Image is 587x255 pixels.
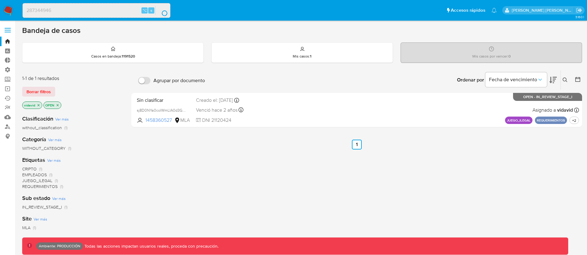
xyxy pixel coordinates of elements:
[23,6,170,14] input: Buscar usuario o caso...
[150,7,152,13] span: s
[83,243,218,249] p: Todas las acciones impactan usuarios reales, proceda con precaución.
[155,6,168,15] button: search-icon
[491,8,497,13] a: Notificaciones
[512,7,574,13] p: victor.david@mercadolibre.com.co
[451,7,485,14] span: Accesos rápidos
[576,7,582,14] a: Salir
[39,245,80,247] p: Ambiente: PRODUCCIÓN
[142,7,147,13] span: ⌥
